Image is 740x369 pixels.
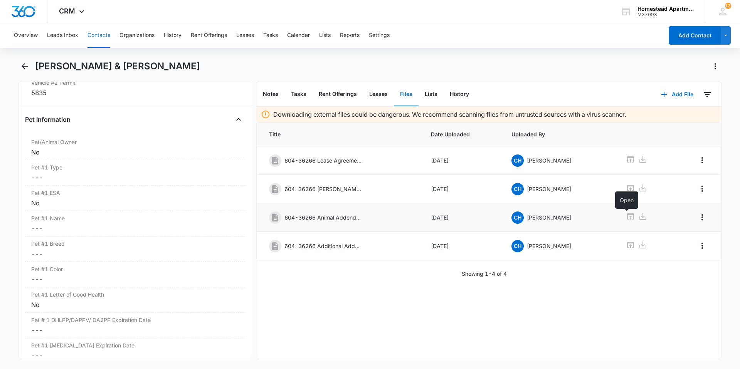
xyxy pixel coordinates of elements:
[363,82,394,106] button: Leases
[25,186,245,211] div: Pet #1 ESANo
[444,82,475,106] button: History
[725,3,731,9] div: notifications count
[394,82,419,106] button: Files
[14,23,38,48] button: Overview
[25,236,245,262] div: Pet #1 Breed---
[25,262,245,287] div: Pet #1 Color---
[263,23,278,48] button: Tasks
[31,275,239,284] dd: ---
[285,82,313,106] button: Tasks
[18,60,30,72] button: Back
[31,341,239,349] label: Pet #1 [MEDICAL_DATA] Expiration Date
[701,88,713,101] button: Filters
[511,154,524,167] span: CH
[696,240,708,252] button: Overflow Menu
[31,198,239,208] div: No
[313,82,363,106] button: Rent Offerings
[284,242,362,250] p: 604-36266 Additional Addendums
[511,183,524,195] span: CH
[31,189,239,197] label: Pet #1 ESA
[257,82,285,106] button: Notes
[25,211,245,236] div: Pet #1 Name---
[25,115,71,124] h4: Pet Information
[615,191,638,209] div: Open
[527,242,571,250] p: [PERSON_NAME]
[31,163,239,171] label: Pet #1 Type
[637,12,694,17] div: account id
[422,175,503,203] td: [DATE]
[669,26,721,45] button: Add Contact
[31,214,239,222] label: Pet #1 Name
[31,173,239,182] dd: ---
[422,232,503,260] td: [DATE]
[25,75,245,101] div: Vehicle #2 Permit5835
[422,203,503,232] td: [DATE]
[511,240,524,252] span: CH
[709,60,721,72] button: Actions
[31,300,239,309] div: No
[31,79,239,87] label: Vehicle #2 Permit
[725,3,731,9] span: 173
[164,23,182,48] button: History
[527,213,571,221] p: [PERSON_NAME]
[35,60,200,72] h1: [PERSON_NAME] & [PERSON_NAME]
[47,23,78,48] button: Leads Inbox
[653,85,701,104] button: Add File
[273,110,626,119] p: Downloading external files could be dangerous. We recommend scanning files from untrusted sources...
[369,23,390,48] button: Settings
[25,160,245,186] div: Pet #1 Type---
[284,213,362,221] p: 604-36266 Animal Addendum
[31,290,239,299] label: Pet #1 Letter of Good Health
[31,351,239,360] dd: ---
[31,148,239,157] div: No
[511,211,524,224] span: CH
[637,6,694,12] div: account name
[422,146,503,175] td: [DATE]
[269,130,412,138] span: Title
[696,183,708,195] button: Overflow Menu
[287,23,310,48] button: Calendar
[431,130,493,138] span: Date Uploaded
[419,82,444,106] button: Lists
[31,224,239,233] dd: ---
[31,249,239,258] dd: ---
[340,23,360,48] button: Reports
[527,156,571,164] p: [PERSON_NAME]
[31,88,239,97] div: 5835
[25,287,245,313] div: Pet #1 Letter of Good HealthNo
[462,270,507,278] p: Showing 1-4 of 4
[31,240,239,248] label: Pet #1 Breed
[31,325,239,335] dd: ---
[31,265,239,273] label: Pet #1 Color
[232,113,245,126] button: Close
[696,154,708,166] button: Overflow Menu
[511,130,607,138] span: Uploaded By
[696,211,708,223] button: Overflow Menu
[319,23,331,48] button: Lists
[59,7,75,15] span: CRM
[25,338,245,364] div: Pet #1 [MEDICAL_DATA] Expiration Date---
[527,185,571,193] p: [PERSON_NAME]
[31,316,239,324] label: Pet # 1 DHLPP/DAPPV/ DA2PP Expiration Date
[25,135,245,160] div: Pet/Animal OwnerNo
[191,23,227,48] button: Rent Offerings
[87,23,110,48] button: Contacts
[31,138,239,146] label: Pet/Animal Owner
[236,23,254,48] button: Leases
[119,23,155,48] button: Organizations
[25,313,245,338] div: Pet # 1 DHLPP/DAPPV/ DA2PP Expiration Date---
[284,156,362,164] p: 604-36266 Lease Agreement ([DATE]-[DATE])
[284,185,362,193] p: 604-36266 [PERSON_NAME]'s Insurance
